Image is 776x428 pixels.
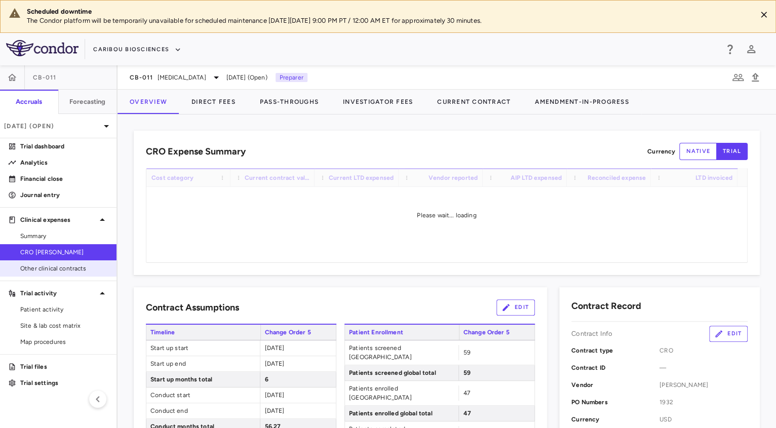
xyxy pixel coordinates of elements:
[20,305,108,314] span: Patient activity
[179,90,248,114] button: Direct Fees
[571,398,659,407] p: PO Numbers
[463,410,471,417] span: 47
[264,376,268,383] span: 6
[756,7,771,22] button: Close
[425,90,523,114] button: Current Contract
[571,346,659,355] p: Contract type
[146,356,260,371] span: Start up end
[130,73,153,82] span: CB-011
[16,97,42,106] h6: Accruals
[659,398,748,407] span: 1932
[27,16,748,25] p: The Condor platform will be temporarily unavailable for scheduled maintenance [DATE][DATE] 9:00 P...
[659,363,748,372] span: —
[647,147,675,156] p: Currency
[417,212,476,219] span: Please wait... loading
[146,301,239,315] h6: Contract Assumptions
[571,380,659,390] p: Vendor
[496,299,535,316] button: Edit
[146,325,260,340] span: Timeline
[20,264,108,273] span: Other clinical contracts
[659,380,748,390] span: [PERSON_NAME]
[345,340,458,365] span: Patients screened [GEOGRAPHIC_DATA]
[20,190,108,200] p: Journal entry
[571,299,641,313] h6: Contract Record
[264,360,284,367] span: [DATE]
[463,349,470,356] span: 59
[158,73,206,82] span: [MEDICAL_DATA]
[264,344,284,352] span: [DATE]
[679,143,717,160] button: native
[716,143,748,160] button: trial
[226,73,267,82] span: [DATE] (Open)
[20,231,108,241] span: Summary
[33,73,57,82] span: CB-011
[345,406,458,421] span: Patients enrolled global total
[523,90,641,114] button: Amendment-In-Progress
[146,403,260,418] span: Conduct end
[20,321,108,330] span: Site & lab cost matrix
[260,325,336,340] span: Change Order 5
[69,97,106,106] h6: Forecasting
[146,372,260,387] span: Start up months total
[659,346,748,355] span: CRO
[276,73,307,82] p: Preparer
[344,325,459,340] span: Patient Enrollment
[20,337,108,346] span: Map procedures
[146,387,260,403] span: Conduct start
[659,415,748,424] span: USD
[463,390,470,397] span: 47
[459,325,535,340] span: Change Order 5
[709,326,748,342] button: Edit
[4,122,100,131] p: [DATE] (Open)
[93,42,181,58] button: Caribou Biosciences
[248,90,331,114] button: Pass-Throughs
[571,363,659,372] p: Contract ID
[20,174,108,183] p: Financial close
[118,90,179,114] button: Overview
[264,392,284,399] span: [DATE]
[20,158,108,167] p: Analytics
[6,40,79,56] img: logo-full-SnFGN8VE.png
[264,407,284,414] span: [DATE]
[463,369,470,376] span: 59
[20,289,96,298] p: Trial activity
[20,362,108,371] p: Trial files
[345,365,458,380] span: Patients screened global total
[331,90,425,114] button: Investigator Fees
[20,142,108,151] p: Trial dashboard
[345,381,458,405] span: Patients enrolled [GEOGRAPHIC_DATA]
[571,415,659,424] p: Currency
[27,7,748,16] div: Scheduled downtime
[20,215,96,224] p: Clinical expenses
[571,329,612,338] p: Contract Info
[20,248,108,257] span: CRO [PERSON_NAME]
[20,378,108,387] p: Trial settings
[146,340,260,356] span: Start up start
[146,145,246,159] h6: CRO Expense Summary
